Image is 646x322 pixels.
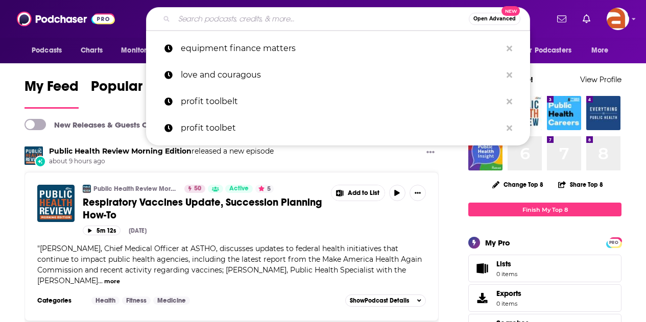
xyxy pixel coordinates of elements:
p: love and couragous [181,62,501,88]
h3: released a new episode [49,146,274,156]
span: " [37,244,422,285]
button: open menu [25,41,75,60]
a: Public Health Review Morning Edition [93,185,178,193]
span: Show Podcast Details [350,297,409,304]
a: PRO [608,238,620,246]
span: Monitoring [121,43,157,58]
a: Show notifications dropdown [553,10,570,28]
span: Respiratory Vaccines Update, Succession Planning How-To [83,196,322,221]
button: Share Top 8 [558,175,604,194]
span: My Feed [25,78,79,101]
a: Exports [468,284,621,312]
span: Lists [472,261,492,276]
p: profit toolbelt [181,88,501,115]
button: open menu [516,41,586,60]
input: Search podcasts, credits, & more... [174,11,469,27]
button: ShowPodcast Details [345,294,426,307]
a: love and couragous [146,62,530,88]
a: Popular Feed [91,78,178,109]
button: open menu [114,41,171,60]
h3: Categories [37,296,83,305]
img: Public Health Review Morning Edition [25,146,43,165]
button: 5m 12s [83,226,121,235]
a: profit toolbelt [146,88,530,115]
span: For Podcasters [522,43,571,58]
span: New [501,6,520,16]
a: Active [225,185,253,193]
button: more [104,277,120,286]
a: profit toolbet [146,115,530,141]
span: 50 [194,184,201,194]
img: Public Health Review Morning Edition [83,185,91,193]
button: Show More Button [410,185,426,201]
div: My Pro [485,238,510,247]
a: Public Health Review Morning Edition [49,146,192,156]
button: open menu [584,41,621,60]
a: New Releases & Guests Only [25,119,159,130]
span: 0 items [496,300,521,307]
span: More [591,43,609,58]
span: Exports [496,289,521,298]
span: ... [98,276,103,285]
span: Add to List [348,189,379,197]
button: Change Top 8 [486,178,549,191]
a: Finish My Top 8 [468,203,621,216]
img: Everything is Public Health [586,96,620,130]
button: Open AdvancedNew [469,13,520,25]
span: [PERSON_NAME], Chief Medical Officer at ASTHO, discusses updates to federal health initiatives th... [37,244,422,285]
div: New Episode [35,156,46,167]
div: [DATE] [129,227,147,234]
img: User Profile [607,8,629,30]
a: View Profile [580,75,621,84]
span: Active [229,184,249,194]
a: Lists [468,255,621,282]
p: profit toolbet [181,115,501,141]
p: equipment finance matters [181,35,501,62]
a: Respiratory Vaccines Update, Succession Planning How-To [83,196,324,221]
img: Podchaser - Follow, Share and Rate Podcasts [17,9,115,29]
button: Show More Button [331,185,385,201]
div: Search podcasts, credits, & more... [146,7,530,31]
a: Charts [74,41,109,60]
span: Open Advanced [473,16,516,21]
a: equipment finance matters [146,35,530,62]
a: My Feed [25,78,79,109]
img: Respiratory Vaccines Update, Succession Planning How-To [37,185,75,222]
span: Exports [472,291,492,305]
span: Logged in as ASTHOPR [607,8,629,30]
span: Podcasts [32,43,62,58]
span: PRO [608,239,620,246]
a: Health [91,296,119,305]
button: 5 [255,185,274,193]
span: Lists [496,259,517,268]
span: about 9 hours ago [49,157,274,166]
a: Fitness [122,296,151,305]
a: Medicine [153,296,190,305]
a: 50 [184,185,205,193]
span: Popular Feed [91,78,178,101]
button: Show More Button [422,146,439,159]
img: Public Health Careers [547,96,581,130]
span: 0 items [496,270,517,278]
span: Lists [496,259,511,268]
a: Show notifications dropdown [579,10,594,28]
button: Show profile menu [607,8,629,30]
span: Charts [81,43,103,58]
img: Public Health Insight [468,136,503,170]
